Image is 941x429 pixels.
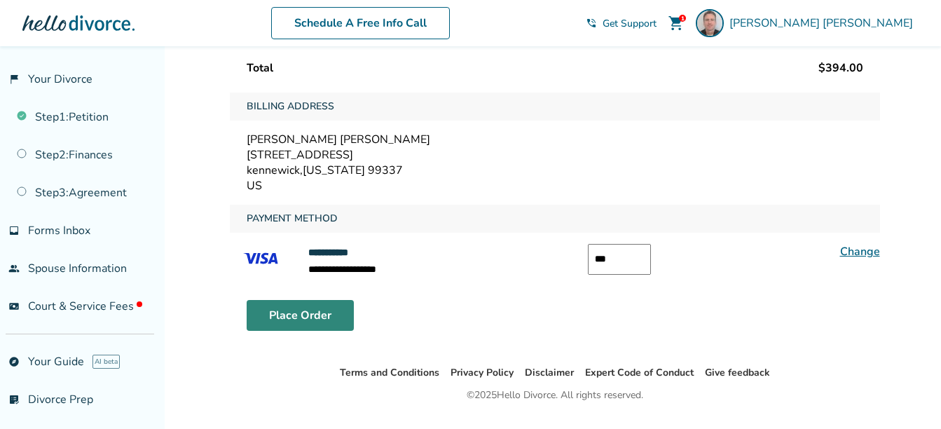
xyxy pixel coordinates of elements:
[247,300,354,331] button: Place Order
[247,178,863,193] div: US
[451,366,514,379] a: Privacy Policy
[871,362,941,429] iframe: Chat Widget
[92,355,120,369] span: AI beta
[705,365,770,381] li: Give feedback
[271,7,450,39] a: Schedule A Free Info Call
[241,93,340,121] span: Billing Address
[586,18,597,29] span: phone_in_talk
[586,17,657,30] a: phone_in_talkGet Support
[247,132,863,147] div: [PERSON_NAME] [PERSON_NAME]
[603,17,657,30] span: Get Support
[230,244,291,273] img: VISA
[8,356,20,367] span: explore
[696,9,724,37] img: James Sjerven
[247,147,863,163] div: [STREET_ADDRESS]
[818,60,863,76] span: $394.00
[28,299,142,314] span: Court & Service Fees
[8,225,20,236] span: inbox
[840,244,880,259] a: Change
[679,15,686,22] div: 1
[340,366,439,379] a: Terms and Conditions
[585,366,694,379] a: Expert Code of Conduct
[729,15,919,31] span: [PERSON_NAME] [PERSON_NAME]
[8,301,20,312] span: universal_currency_alt
[8,263,20,274] span: people
[8,74,20,85] span: flag_2
[247,60,273,76] span: Total
[241,205,343,233] span: Payment Method
[668,15,685,32] span: shopping_cart
[247,163,863,178] div: kennewick , [US_STATE] 99337
[525,365,574,381] li: Disclaimer
[28,223,90,238] span: Forms Inbox
[8,394,20,405] span: list_alt_check
[467,387,643,404] div: © 2025 Hello Divorce. All rights reserved.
